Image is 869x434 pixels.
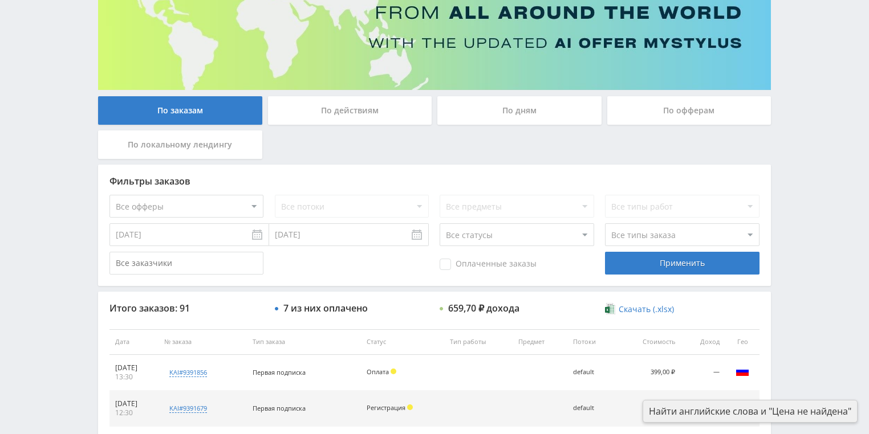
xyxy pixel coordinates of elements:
[605,304,673,315] a: Скачать (.xlsx)
[605,252,759,275] div: Применить
[736,365,749,378] img: rus.png
[573,404,611,412] div: default
[440,259,537,270] span: Оплаченные заказы
[169,404,207,413] div: kai#9391679
[573,369,611,376] div: default
[115,399,153,408] div: [DATE]
[681,391,725,427] td: —
[617,391,681,427] td: —
[681,355,725,391] td: —
[253,368,306,376] span: Первая подписка
[391,369,396,374] span: Холд
[367,403,405,412] span: Регистрация
[109,329,159,355] th: Дата
[617,355,681,391] td: 399,00 ₽
[247,329,361,355] th: Тип заказа
[253,404,306,412] span: Первая подписка
[681,329,725,355] th: Доход
[617,329,681,355] th: Стоимость
[725,329,760,355] th: Гео
[643,400,858,423] div: Найти английские слова и "Цена не найдена"
[448,303,519,313] div: 659,70 ₽ дохода
[169,368,207,377] div: kai#9391856
[283,303,368,313] div: 7 из них оплачено
[619,305,674,314] span: Скачать (.xlsx)
[605,303,615,314] img: xlsx
[159,329,247,355] th: № заказа
[115,408,153,417] div: 12:30
[444,329,513,355] th: Тип работы
[109,176,760,186] div: Фильтры заказов
[513,329,567,355] th: Предмет
[109,252,263,275] input: Все заказчики
[437,96,602,125] div: По дням
[115,363,153,372] div: [DATE]
[109,303,263,313] div: Итого заказов: 91
[567,329,617,355] th: Потоки
[98,96,262,125] div: По заказам
[98,130,262,159] div: По локальному лендингу
[361,329,444,355] th: Статус
[115,372,153,382] div: 13:30
[268,96,432,125] div: По действиям
[407,404,413,410] span: Холд
[367,367,389,376] span: Оплата
[607,96,771,125] div: По офферам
